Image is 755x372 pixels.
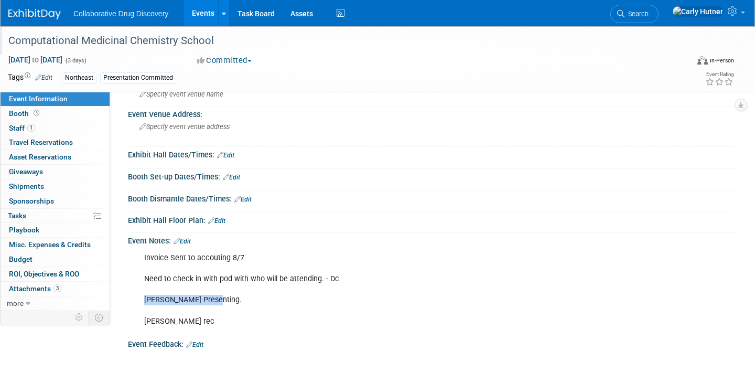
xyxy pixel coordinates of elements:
span: Booth not reserved yet [31,109,41,117]
a: Misc. Expenses & Credits [1,238,110,252]
a: Travel Reservations [1,135,110,150]
span: [DATE] [DATE] [8,55,63,65]
a: Shipments [1,179,110,194]
span: (3 days) [64,57,87,64]
span: Booth [9,109,41,118]
span: more [7,299,24,307]
a: Edit [186,341,203,348]
a: Edit [208,217,225,225]
img: Format-Inperson.png [697,56,708,65]
a: Sponsorships [1,194,110,208]
a: more [1,296,110,311]
a: ROI, Objectives & ROO [1,267,110,281]
span: Sponsorships [9,197,54,205]
span: Attachments [9,284,61,293]
a: Playbook [1,223,110,237]
span: Giveaways [9,167,43,176]
a: Edit [223,174,240,181]
span: 3 [53,284,61,292]
div: Event Venue Address: [128,107,734,120]
div: Event Format [626,55,734,70]
span: Asset Reservations [9,153,71,161]
div: Event Feedback: [128,336,734,350]
span: to [30,56,40,64]
img: ExhibitDay [8,9,61,19]
span: Search [624,10,649,18]
span: 1 [27,124,35,132]
a: Search [610,5,659,23]
div: Computational Medicinal Chemistry School [5,31,672,50]
span: Travel Reservations [9,138,73,146]
a: Booth [1,107,110,121]
a: Edit [174,238,191,245]
a: Tasks [1,209,110,223]
img: Carly Hutner [672,6,724,17]
span: Event Information [9,94,68,103]
span: ROI, Objectives & ROO [9,270,79,278]
div: Event Notes: [128,233,734,247]
a: Event Information [1,92,110,106]
span: Specify event venue name [139,90,223,98]
a: Edit [217,152,234,159]
div: Booth Set-up Dates/Times: [128,169,734,183]
a: Asset Reservations [1,150,110,164]
span: Specify event venue address [139,123,230,131]
span: Playbook [9,226,39,234]
div: Northeast [62,72,96,83]
a: Attachments3 [1,282,110,296]
td: Personalize Event Tab Strip [70,311,89,324]
div: In-Person [709,57,734,65]
td: Toggle Event Tabs [89,311,110,324]
a: Giveaways [1,165,110,179]
span: Budget [9,255,33,263]
div: Event Rating [705,72,734,77]
div: Booth Dismantle Dates/Times: [128,191,734,205]
td: Tags [8,72,52,84]
a: Budget [1,252,110,267]
a: Edit [35,74,52,81]
span: Tasks [8,211,26,220]
a: Staff1 [1,121,110,135]
button: Committed [193,55,256,66]
a: Edit [234,196,252,203]
span: Staff [9,124,35,132]
div: Exhibit Hall Floor Plan: [128,212,734,226]
div: Presentation Committed [100,72,176,83]
div: Exhibit Hall Dates/Times: [128,147,734,161]
span: Shipments [9,182,44,190]
span: Collaborative Drug Discovery [73,9,168,18]
span: Misc. Expenses & Credits [9,240,91,249]
div: Invoice Sent to accouting 8/7 Need to check in with pod with who will be attending. - Dc [PERSON_... [137,248,617,332]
